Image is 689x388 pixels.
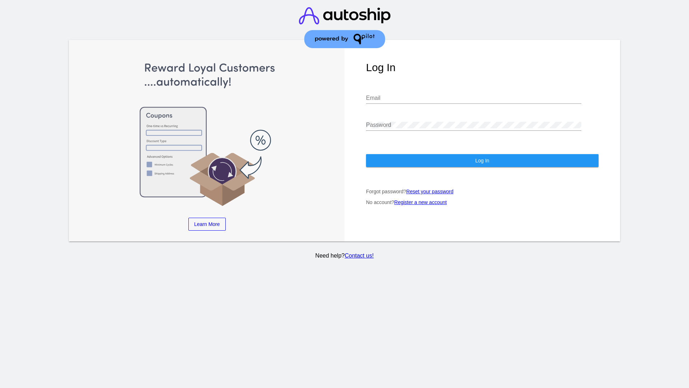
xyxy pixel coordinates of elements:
[475,158,489,163] span: Log In
[366,154,599,167] button: Log In
[188,218,226,231] a: Learn More
[394,199,447,205] a: Register a new account
[366,61,599,74] h1: Log In
[406,189,454,194] a: Reset your password
[366,189,599,194] p: Forgot password?
[194,221,220,227] span: Learn More
[366,199,599,205] p: No account?
[344,253,374,259] a: Contact us!
[91,61,323,207] img: Apply Coupons Automatically to Scheduled Orders with QPilot
[366,95,581,101] input: Email
[68,253,622,259] p: Need help?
